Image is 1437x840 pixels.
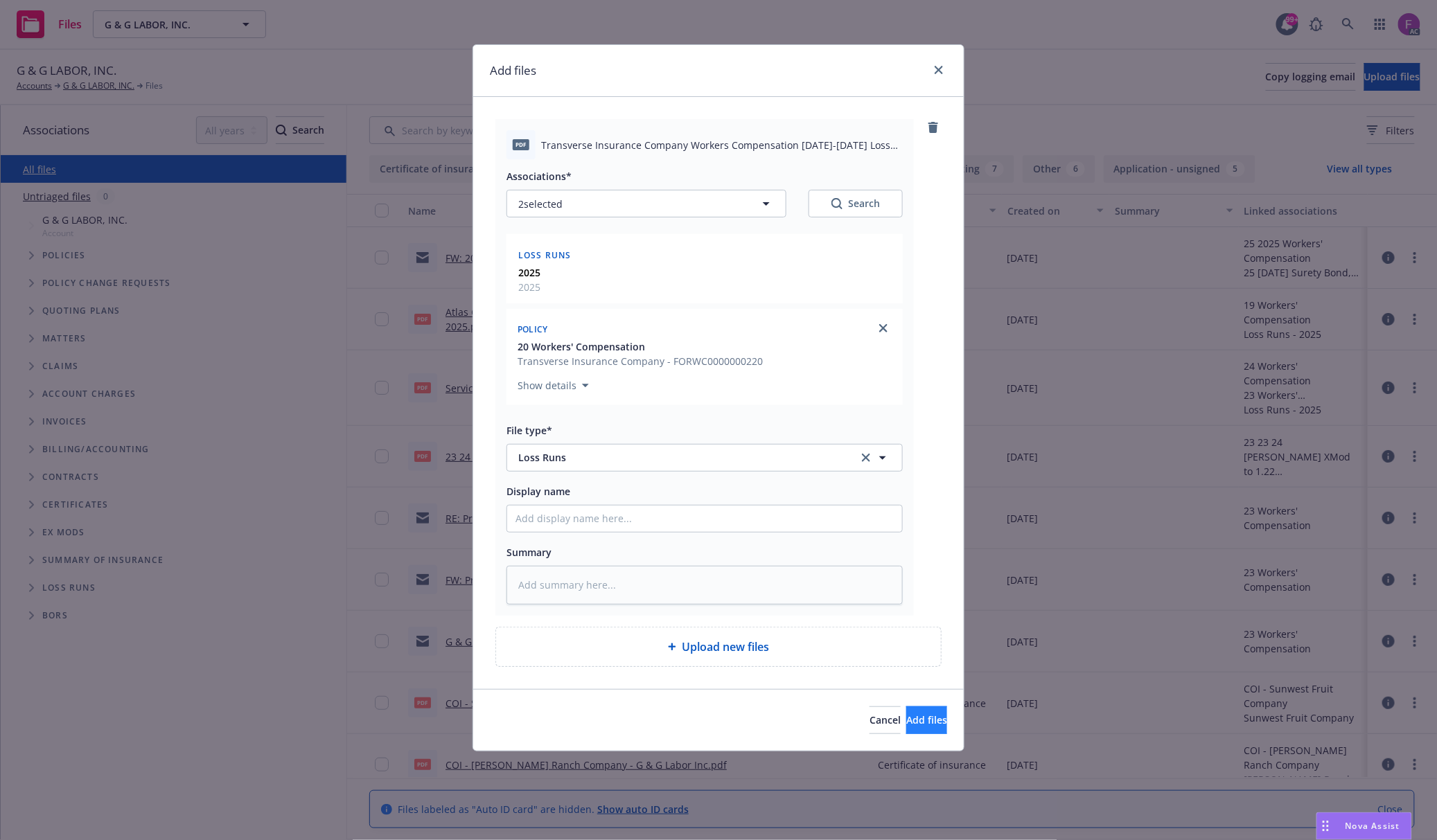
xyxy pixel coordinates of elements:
span: Loss Runs [518,450,839,465]
span: pdf [513,139,529,150]
svg: Search [831,198,843,209]
h1: Add files [490,62,536,80]
span: Summary [506,546,552,559]
span: Nova Assist [1346,820,1400,832]
div: Drag to move [1317,813,1334,839]
span: Cancel [870,713,901,726]
span: Display name [506,485,570,498]
span: Upload new files [682,638,769,655]
div: Upload new files [495,627,942,667]
a: remove [925,119,942,136]
span: Add files [906,713,947,726]
a: close [875,320,892,337]
button: Nova Assist [1316,812,1412,840]
span: File type* [506,424,552,437]
button: SearchSearch [809,190,903,217]
span: Associations* [506,170,572,183]
a: close [931,62,947,78]
a: clear selection [858,449,874,466]
div: Search [831,197,880,211]
span: 2025 [518,280,540,294]
button: Loss Runsclear selection [506,444,903,472]
button: 20 Workers' Compensation [518,339,763,354]
button: Show details [512,377,594,394]
button: Add files [906,706,947,734]
span: Transverse Insurance Company - FORWC0000000220 [518,354,763,368]
span: Loss Runs [518,249,572,261]
button: Cancel [870,706,901,734]
span: Transverse Insurance Company Workers Compensation [DATE]-[DATE] Loss Runs - Valued [DATE].pdf [541,138,903,152]
input: Add display name here... [507,506,902,532]
strong: 2025 [518,266,540,279]
span: Policy [518,323,548,335]
button: 2selected [506,190,786,217]
span: 20 Workers' Compensation [518,339,645,354]
span: 2 selected [518,197,563,211]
